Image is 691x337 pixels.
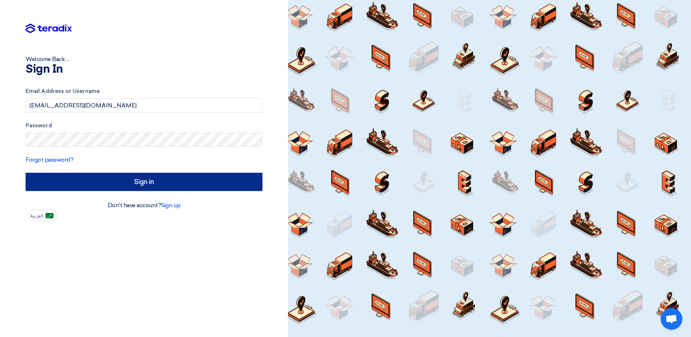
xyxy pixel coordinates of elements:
[26,24,72,34] img: Teradix logo
[29,210,57,221] button: العربية
[26,173,262,191] input: Sign in
[161,202,180,209] a: Sign up
[26,87,262,95] label: Email Address or Username
[26,64,262,75] h1: Sign In
[661,308,682,330] div: Open chat
[26,98,262,113] input: Enter your business email or username
[26,156,73,163] a: Forgot password?
[26,121,262,130] label: Password
[46,213,53,218] img: ar-AR.png
[30,213,43,218] span: العربية
[26,55,262,64] div: Welcome Back ...
[26,201,262,210] div: Don't have account?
